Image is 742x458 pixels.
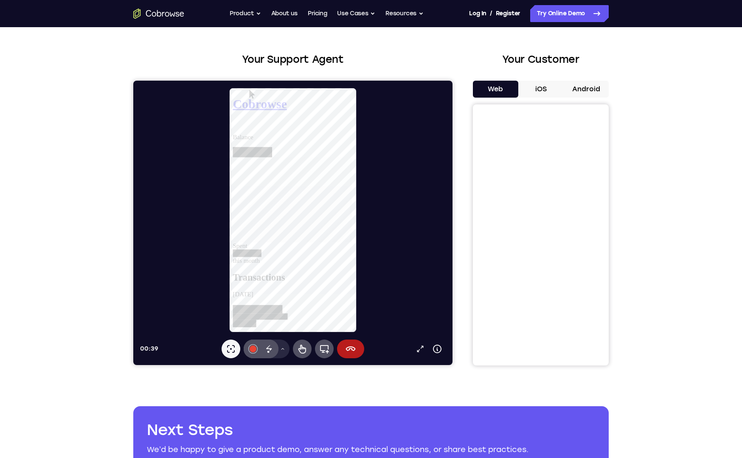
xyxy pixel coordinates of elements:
[530,5,609,22] a: Try Online Demo
[230,5,261,22] button: Product
[337,5,375,22] button: Use Cases
[308,5,327,22] a: Pricing
[133,8,184,19] a: Go to the home page
[182,259,200,278] button: Full device
[110,259,129,278] button: Annotations color
[518,81,564,98] button: iOS
[469,5,486,22] a: Log In
[143,259,156,278] button: Drawing tools menu
[133,52,453,67] h2: Your Support Agent
[147,420,595,440] h2: Next Steps
[496,5,520,22] a: Register
[473,52,609,67] h2: Your Customer
[473,81,518,98] button: Web
[147,444,595,455] p: We’d be happy to give a product demo, answer any technical questions, or share best practices.
[271,5,298,22] a: About us
[295,260,312,277] button: Device info
[278,260,295,277] a: Popout
[88,259,107,278] button: Laser pointer
[490,8,492,19] span: /
[133,81,453,365] iframe: Agent
[126,259,145,278] button: Disappearing ink
[160,259,178,278] button: Remote control
[204,259,231,278] button: End session
[563,81,609,98] button: Android
[385,5,424,22] button: Resources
